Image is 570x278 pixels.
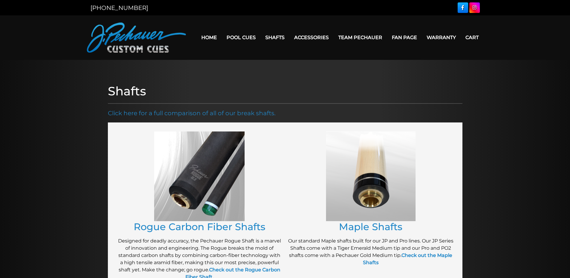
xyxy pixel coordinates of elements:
a: Home [197,30,222,45]
a: Rogue Carbon Fiber Shafts [134,221,265,233]
a: Click here for a full comparison of all of our break shafts. [108,110,276,117]
a: Cart [461,30,483,45]
img: Pechauer Custom Cues [87,23,186,53]
a: Maple Shafts [339,221,402,233]
a: Fan Page [387,30,422,45]
a: Accessories [289,30,334,45]
a: [PHONE_NUMBER] [90,4,148,11]
a: Warranty [422,30,461,45]
p: Our standard Maple shafts built for our JP and Pro lines. Our JP Series Shafts come with a Tiger ... [288,237,453,266]
a: Pool Cues [222,30,261,45]
h1: Shafts [108,84,462,98]
a: Check out the Maple Shafts [363,252,453,265]
a: Team Pechauer [334,30,387,45]
a: Shafts [261,30,289,45]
